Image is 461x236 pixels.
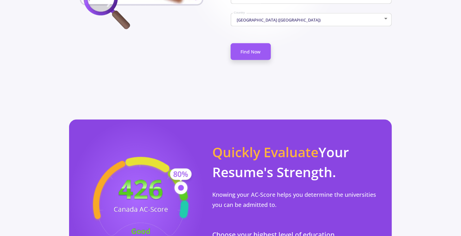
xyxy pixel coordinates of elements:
p: Your Resume's Strength. [213,142,384,182]
p: Knowing your AC-Score helps you determine the universities you can be admitted to. [213,190,384,210]
span: [GEOGRAPHIC_DATA] ([GEOGRAPHIC_DATA]) [235,17,321,23]
a: Find Now [231,43,271,60]
span: Quickly Evaluate [213,143,319,161]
